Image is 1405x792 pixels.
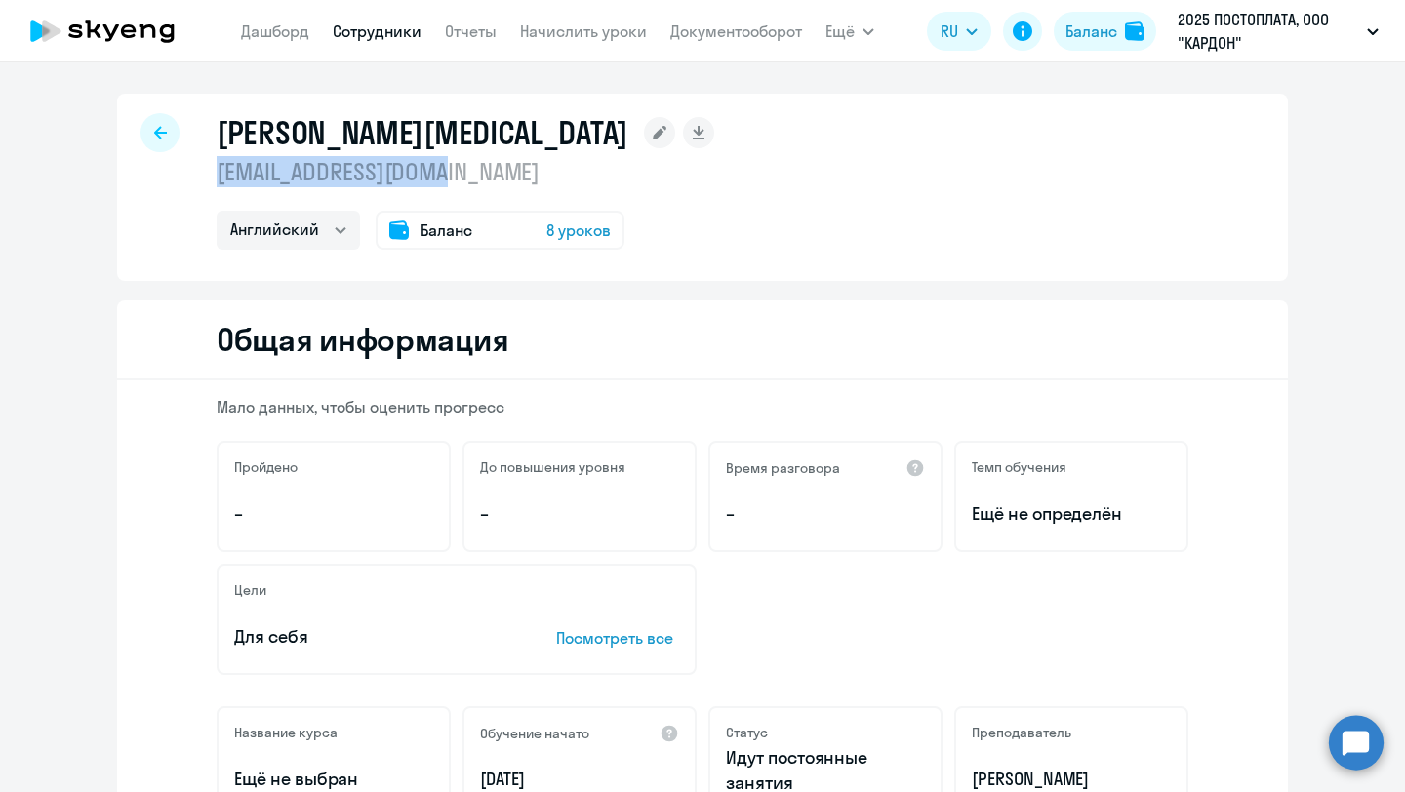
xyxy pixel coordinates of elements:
[941,20,958,43] span: RU
[726,459,840,477] h5: Время разговора
[480,767,679,792] p: [DATE]
[234,624,496,650] p: Для себя
[480,725,589,742] h5: Обучение начато
[241,21,309,41] a: Дашборд
[333,21,421,41] a: Сотрудники
[234,767,433,792] p: Ещё не выбран
[217,156,714,187] p: [EMAIL_ADDRESS][DOMAIN_NAME]
[927,12,991,51] button: RU
[480,458,625,476] h5: До повышения уровня
[421,218,472,242] span: Баланс
[234,501,433,527] p: –
[556,626,679,650] p: Посмотреть все
[972,767,1171,792] p: [PERSON_NAME]
[972,501,1171,527] span: Ещё не определён
[217,113,628,152] h1: [PERSON_NAME][MEDICAL_DATA]
[520,21,647,41] a: Начислить уроки
[1065,20,1117,43] div: Баланс
[825,20,855,43] span: Ещё
[1054,12,1156,51] button: Балансbalance
[1125,21,1144,41] img: balance
[217,396,1188,417] p: Мало данных, чтобы оценить прогресс
[670,21,802,41] a: Документооборот
[726,724,768,741] h5: Статус
[825,12,874,51] button: Ещё
[234,458,298,476] h5: Пройдено
[546,218,611,242] span: 8 уроков
[972,724,1071,741] h5: Преподаватель
[726,501,925,527] p: –
[1168,8,1388,55] button: 2025 ПОСТОПЛАТА, ООО "КАРДОН"
[234,724,338,741] h5: Название курса
[972,458,1066,476] h5: Темп обучения
[1178,8,1359,55] p: 2025 ПОСТОПЛАТА, ООО "КАРДОН"
[234,581,266,599] h5: Цели
[217,320,508,359] h2: Общая информация
[445,21,497,41] a: Отчеты
[480,501,679,527] p: –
